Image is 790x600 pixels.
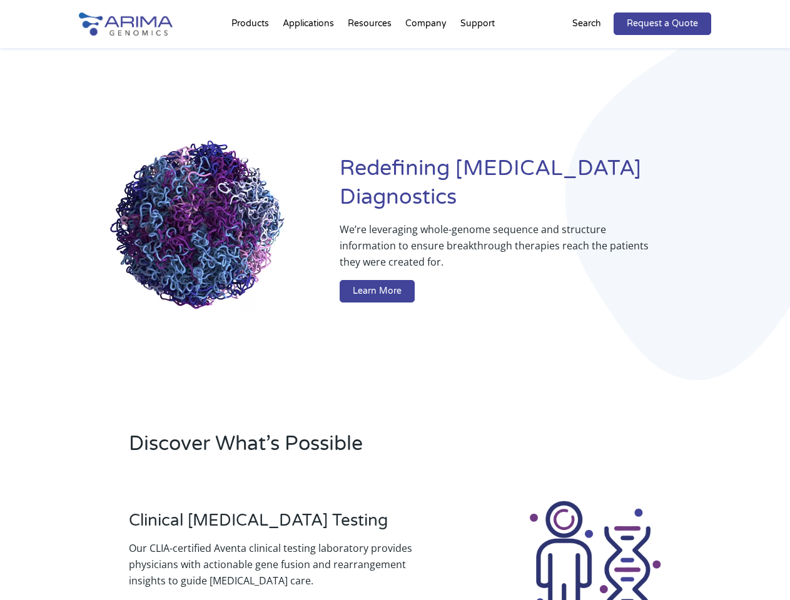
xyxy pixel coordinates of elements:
[129,540,444,589] p: Our CLIA-certified Aventa clinical testing laboratory provides physicians with actionable gene fu...
[340,221,661,280] p: We’re leveraging whole-genome sequence and structure information to ensure breakthrough therapies...
[727,540,790,600] iframe: Chat Widget
[129,430,544,467] h2: Discover What’s Possible
[614,12,711,35] a: Request a Quote
[572,16,601,32] p: Search
[340,154,711,221] h1: Redefining [MEDICAL_DATA] Diagnostics
[340,280,415,302] a: Learn More
[129,511,444,540] h3: Clinical [MEDICAL_DATA] Testing
[79,12,173,36] img: Arima-Genomics-logo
